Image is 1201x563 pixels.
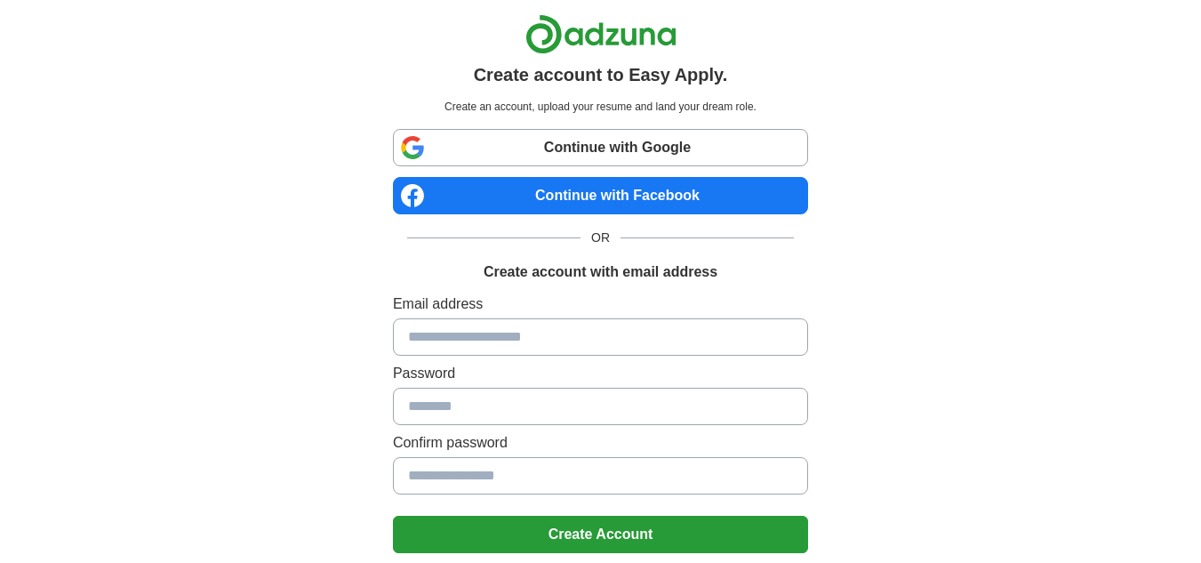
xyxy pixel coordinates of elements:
span: OR [580,229,621,247]
label: Password [393,363,808,384]
a: Continue with Facebook [393,177,808,214]
h1: Create account to Easy Apply. [474,61,728,88]
button: Create Account [393,516,808,553]
label: Confirm password [393,432,808,454]
p: Create an account, upload your resume and land your dream role. [396,99,805,115]
label: Email address [393,294,808,315]
h1: Create account with email address [484,261,717,283]
img: Adzuna logo [525,14,677,54]
a: Continue with Google [393,129,808,166]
